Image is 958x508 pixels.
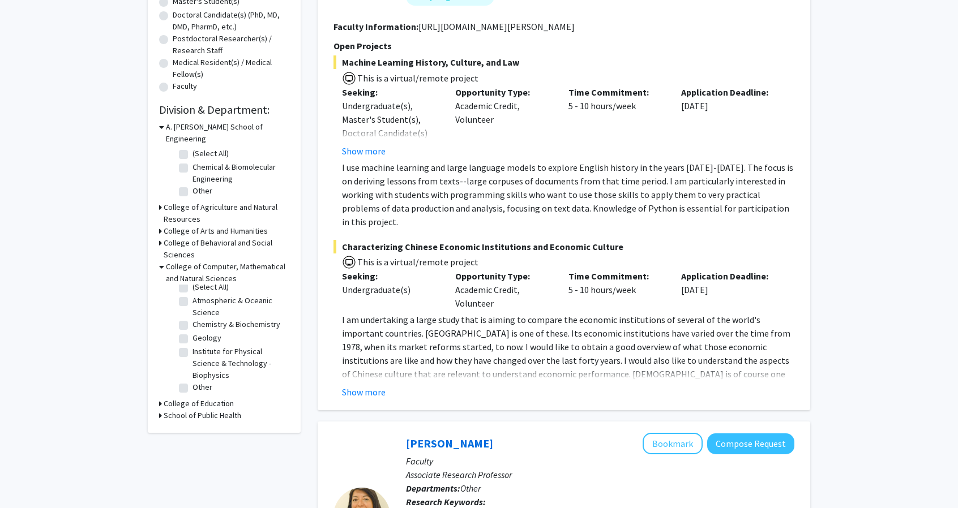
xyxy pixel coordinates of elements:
p: Seeking: [342,85,438,99]
label: Atmospheric & Oceanic Science [193,295,286,318]
span: Other [460,483,481,494]
label: Chemistry & Biochemistry [193,318,280,330]
p: Opportunity Type: [455,85,551,99]
a: [PERSON_NAME] [406,436,493,450]
p: Application Deadline: [681,269,777,283]
iframe: Chat [8,457,48,500]
p: Time Commitment: [568,269,665,283]
h3: College of Agriculture and Natural Resources [164,201,289,225]
div: [DATE] [673,269,786,310]
button: Show more [342,144,386,158]
p: Seeking: [342,269,438,283]
p: I use machine learning and large language models to explore English history in the years [DATE]-[... [342,161,794,229]
button: Compose Request to Magaly Toro [707,433,794,454]
p: Opportunity Type: [455,269,551,283]
label: (Select All) [193,148,229,160]
label: Postdoctoral Researcher(s) / Research Staff [173,33,289,57]
p: Open Projects [333,39,794,53]
div: 5 - 10 hours/week [560,269,673,310]
h3: College of Arts and Humanities [164,225,268,237]
div: Undergraduate(s), Master's Student(s), Doctoral Candidate(s) (PhD, MD, DMD, PharmD, etc.) [342,99,438,167]
span: Machine Learning History, Culture, and Law [333,55,794,69]
span: This is a virtual/remote project [356,72,478,84]
label: Geology [193,332,221,344]
p: Associate Research Professor [406,468,794,481]
button: Show more [342,385,386,399]
label: Doctoral Candidate(s) (PhD, MD, DMD, PharmD, etc.) [173,9,289,33]
span: Characterizing Chinese Economic Institutions and Economic Culture [333,240,794,253]
div: Undergraduate(s) [342,283,438,296]
h3: A. [PERSON_NAME] School of Engineering [166,121,289,145]
b: Faculty Information: [333,21,418,32]
label: Faculty [173,80,197,92]
button: Add Magaly Toro to Bookmarks [643,433,703,454]
div: 5 - 10 hours/week [560,85,673,158]
div: Academic Credit, Volunteer [447,269,560,310]
div: Academic Credit, Volunteer [447,85,560,158]
fg-read-more: [URL][DOMAIN_NAME][PERSON_NAME] [418,21,575,32]
h3: College of Education [164,398,234,410]
b: Research Keywords: [406,496,486,507]
label: Chemical & Biomolecular Engineering [193,161,286,185]
label: Institute for Physical Science & Technology - Biophysics [193,346,286,381]
p: I am undertaking a large study that is aiming to compare the economic institutions of several of ... [342,313,794,394]
label: Other [193,381,212,393]
p: Time Commitment: [568,85,665,99]
label: Medical Resident(s) / Medical Fellow(s) [173,57,289,80]
b: Departments: [406,483,460,494]
h2: Division & Department: [159,103,289,117]
h3: School of Public Health [164,410,241,421]
h3: College of Computer, Mathematical and Natural Sciences [166,261,289,285]
label: (Select All) [193,281,229,293]
h3: College of Behavioral and Social Sciences [164,237,289,261]
p: Application Deadline: [681,85,777,99]
label: Other [193,185,212,197]
p: Faculty [406,454,794,468]
span: This is a virtual/remote project [356,256,478,268]
div: [DATE] [673,85,786,158]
